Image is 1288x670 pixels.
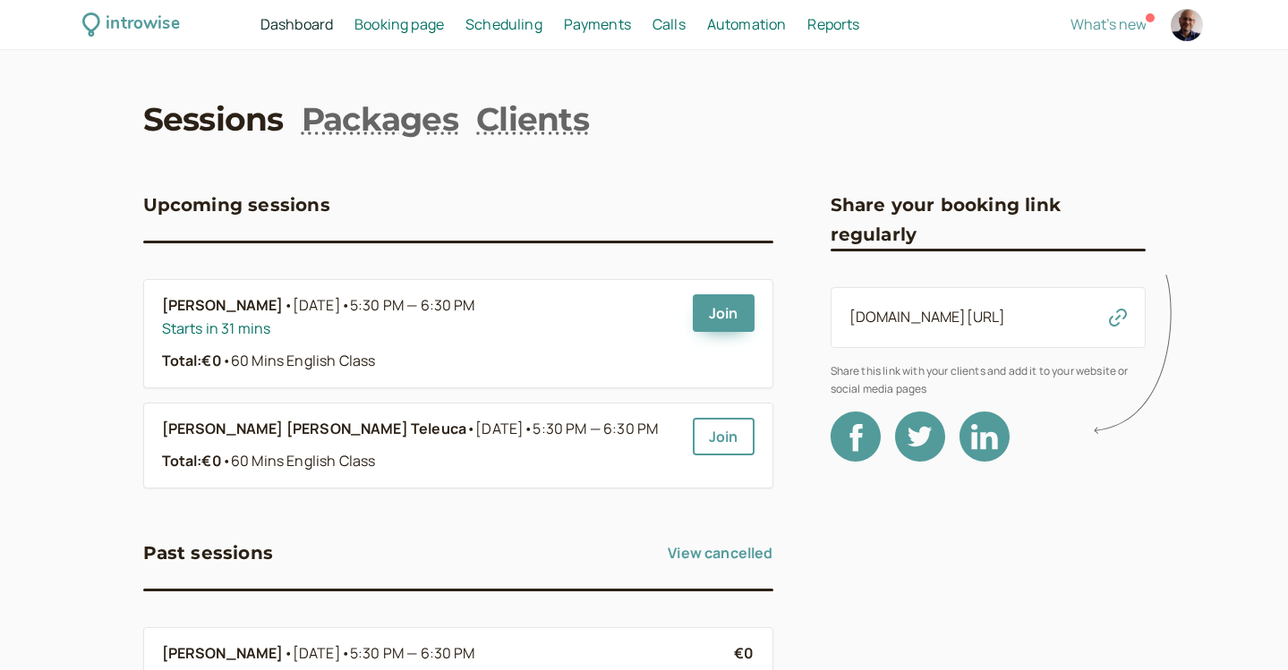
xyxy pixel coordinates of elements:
span: 60 Mins English Class [222,451,376,471]
a: Join [693,418,755,455]
span: [DATE] [475,418,658,441]
a: Join [693,294,755,332]
a: Dashboard [260,13,333,37]
span: Payments [564,14,631,34]
a: Clients [476,97,589,141]
button: What's new [1070,16,1147,32]
span: • [341,643,350,663]
b: [PERSON_NAME] [PERSON_NAME] Teleuca [162,418,467,441]
span: Share this link with your clients and add it to your website or social media pages [831,362,1146,397]
a: [PERSON_NAME] [PERSON_NAME] Teleuca•[DATE]•5:30 PM — 6:30 PMTotal:€0•60 Mins English Class [162,418,678,473]
strong: Total: €0 [162,451,222,471]
a: Automation [707,13,787,37]
span: Reports [807,14,859,34]
span: [DATE] [293,642,475,666]
a: Booking page [354,13,444,37]
span: 5:30 PM — 6:30 PM [350,295,475,315]
strong: Total: €0 [162,351,222,370]
a: [DOMAIN_NAME][URL] [849,307,1006,327]
span: • [284,642,293,666]
span: Booking page [354,14,444,34]
span: • [222,451,231,471]
span: Automation [707,14,787,34]
a: introwise [82,11,180,38]
span: • [466,418,475,441]
div: introwise [106,11,179,38]
a: Packages [302,97,458,141]
b: [PERSON_NAME] [162,642,284,666]
a: Payments [564,13,631,37]
span: What's new [1070,14,1147,34]
a: Calls [653,13,686,37]
span: Calls [653,14,686,34]
span: 5:30 PM — 6:30 PM [533,419,658,438]
b: €0 [734,643,754,663]
b: [PERSON_NAME] [162,294,284,318]
span: • [222,351,231,370]
a: Sessions [143,97,284,141]
span: • [524,419,533,438]
span: 60 Mins English Class [222,351,376,370]
span: [DATE] [293,294,475,318]
a: [PERSON_NAME]•[DATE]•5:30 PM — 6:30 PM [162,642,721,666]
a: Reports [807,13,859,37]
div: Starts in 31 mins [162,318,678,341]
span: • [341,295,350,315]
h3: Past sessions [143,539,274,567]
a: Scheduling [465,13,542,37]
span: • [284,294,293,318]
a: View cancelled [668,539,772,567]
span: Scheduling [465,14,542,34]
h3: Share your booking link regularly [831,191,1146,249]
iframe: Chat Widget [1198,584,1288,670]
span: Dashboard [260,14,333,34]
a: [PERSON_NAME]•[DATE]•5:30 PM — 6:30 PMStarts in 31 minsTotal:€0•60 Mins English Class [162,294,678,373]
a: Account [1168,6,1206,44]
h3: Upcoming sessions [143,191,330,219]
span: 5:30 PM — 6:30 PM [350,643,475,663]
